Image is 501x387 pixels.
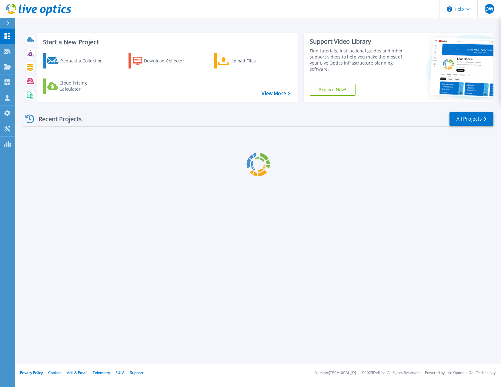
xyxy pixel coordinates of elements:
[214,53,282,68] a: Upload Files
[310,84,356,96] a: Explore Now!
[262,91,290,96] a: View More
[362,371,419,375] li: © 2025 Dell Inc. All Rights Reserved
[144,55,192,67] div: Download Collector
[115,370,125,375] a: EULA
[60,55,109,67] div: Request a Collection
[43,39,290,45] h3: Start a New Project
[310,48,406,72] div: Find tutorials, instructional guides and other support videos to help you make the most of your L...
[23,112,90,126] div: Recent Projects
[67,370,87,375] a: Ads & Email
[449,112,493,126] a: All Projects
[310,38,406,45] div: Support Video Library
[485,6,493,11] span: DW
[129,53,196,68] a: Download Collector
[48,370,62,375] a: Cookies
[20,370,43,375] a: Privacy Policy
[43,53,111,68] a: Request a Collection
[425,371,496,375] li: Powered by Live Optics, a Dell Technology
[59,80,108,92] div: Cloud Pricing Calculator
[230,55,279,67] div: Upload Files
[315,371,356,375] li: Version: [TECHNICAL_ID]
[43,78,111,94] a: Cloud Pricing Calculator
[130,370,143,375] a: Support
[93,370,110,375] a: Telemetry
